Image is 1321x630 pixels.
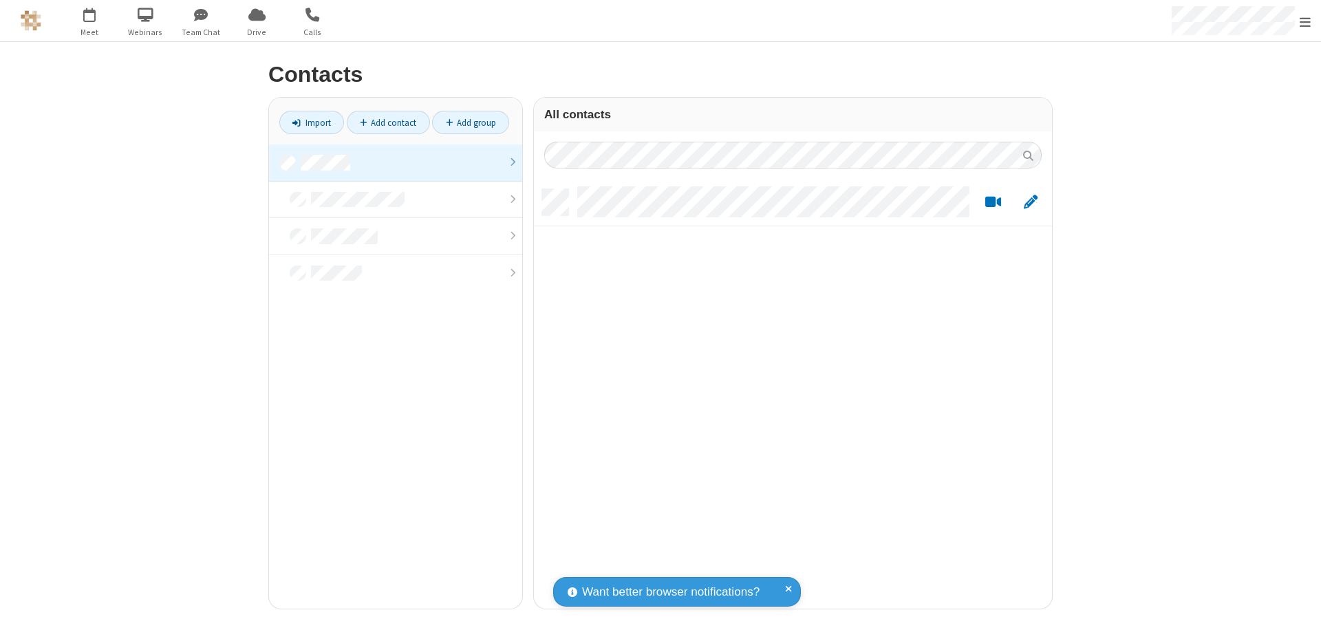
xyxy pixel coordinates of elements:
[287,26,339,39] span: Calls
[175,26,227,39] span: Team Chat
[534,179,1052,609] div: grid
[582,583,760,601] span: Want better browser notifications?
[120,26,171,39] span: Webinars
[544,108,1042,121] h3: All contacts
[231,26,283,39] span: Drive
[980,194,1007,211] button: Start a video meeting
[64,26,116,39] span: Meet
[1017,194,1044,211] button: Edit
[432,111,509,134] a: Add group
[21,10,41,31] img: QA Selenium DO NOT DELETE OR CHANGE
[347,111,430,134] a: Add contact
[279,111,344,134] a: Import
[268,63,1053,87] h2: Contacts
